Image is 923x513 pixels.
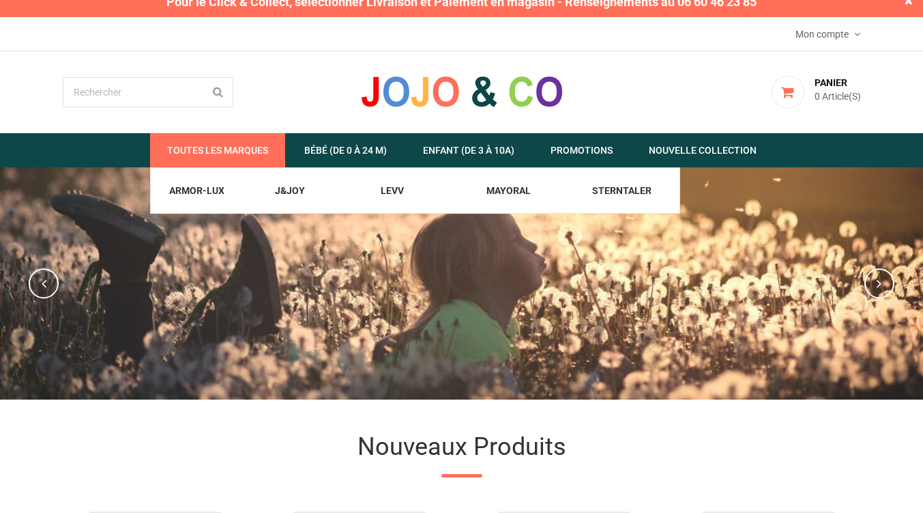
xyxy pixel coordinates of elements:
a: J&JOY [275,183,344,205]
span: Panier [815,77,847,88]
a: Promotions [533,133,630,167]
a: Toutes les marques [150,133,285,167]
a: ARMOR-LUX [169,183,238,205]
span: Nouveaux produits [63,434,861,475]
a: STERNTALER [592,183,661,205]
input: Rechercher [63,77,233,107]
a: Enfant (de 3 à 10A) [406,133,531,167]
span: Mon compte [795,29,852,40]
a: MAYORAL [486,183,555,205]
a: LEVV [381,183,450,205]
span: Article(s) [822,91,861,102]
a: Bébé (de 0 à 24 m) [287,133,404,167]
a: Nouvelle Collection [632,133,774,167]
span: 0 [815,91,820,102]
img: JOJO & CO [360,74,564,109]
